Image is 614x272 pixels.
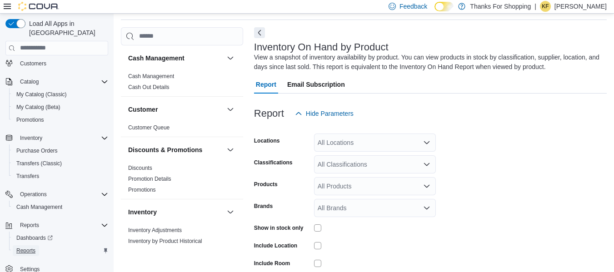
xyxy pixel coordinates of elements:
[423,183,430,190] button: Open list of options
[128,237,202,245] span: Inventory by Product Historical
[542,1,549,12] span: KF
[16,58,50,69] a: Customers
[13,114,48,125] a: Promotions
[25,19,108,37] span: Load All Apps in [GEOGRAPHIC_DATA]
[13,245,39,256] a: Reports
[254,27,265,38] button: Next
[128,145,223,154] button: Discounts & Promotions
[13,89,70,100] a: My Catalog (Classic)
[18,2,59,11] img: Cova
[128,208,157,217] h3: Inventory
[9,170,112,183] button: Transfers
[225,207,236,218] button: Inventory
[9,232,112,244] a: Dashboards
[254,224,304,232] label: Show in stock only
[128,176,171,182] a: Promotion Details
[423,139,430,146] button: Open list of options
[254,53,602,72] div: View a snapshot of inventory availability by product. You can view products in stock by classific...
[291,104,357,123] button: Hide Parameters
[16,220,108,231] span: Reports
[20,60,46,67] span: Customers
[20,134,42,142] span: Inventory
[128,124,170,131] span: Customer Queue
[306,109,354,118] span: Hide Parameters
[16,76,108,87] span: Catalog
[13,158,108,169] span: Transfers (Classic)
[13,145,108,156] span: Purchase Orders
[13,232,56,243] a: Dashboards
[2,75,112,88] button: Catalog
[128,105,223,114] button: Customer
[128,84,170,91] span: Cash Out Details
[128,84,170,90] a: Cash Out Details
[121,71,243,96] div: Cash Management
[16,189,50,200] button: Operations
[16,133,46,143] button: Inventory
[470,1,531,12] p: Thanks For Shopping
[128,54,185,63] h3: Cash Management
[16,116,44,124] span: Promotions
[13,232,108,243] span: Dashboards
[128,238,202,244] a: Inventory by Product Historical
[16,203,62,211] span: Cash Management
[16,133,108,143] span: Inventory
[399,2,427,11] span: Feedback
[254,137,280,144] label: Locations
[13,102,64,113] a: My Catalog (Beta)
[254,242,297,249] label: Include Location
[287,75,345,94] span: Email Subscription
[16,160,62,167] span: Transfers (Classic)
[16,234,53,242] span: Dashboards
[554,1,607,12] p: [PERSON_NAME]
[254,203,273,210] label: Brands
[254,260,290,267] label: Include Room
[16,76,42,87] button: Catalog
[2,132,112,144] button: Inventory
[20,191,47,198] span: Operations
[254,42,389,53] h3: Inventory On Hand by Product
[128,73,174,79] a: Cash Management
[20,222,39,229] span: Reports
[128,165,152,171] a: Discounts
[20,78,39,85] span: Catalog
[2,56,112,69] button: Customers
[254,181,278,188] label: Products
[2,219,112,232] button: Reports
[16,189,108,200] span: Operations
[13,171,43,182] a: Transfers
[9,144,112,157] button: Purchase Orders
[254,159,293,166] label: Classifications
[13,89,108,100] span: My Catalog (Classic)
[128,249,204,255] a: Inventory On Hand by Package
[128,54,223,63] button: Cash Management
[128,208,223,217] button: Inventory
[434,11,435,12] span: Dark Mode
[254,108,284,119] h3: Report
[540,1,551,12] div: Keaton Fournier
[128,164,152,172] span: Discounts
[121,163,243,199] div: Discounts & Promotions
[16,147,58,154] span: Purchase Orders
[225,104,236,115] button: Customer
[16,104,60,111] span: My Catalog (Beta)
[13,102,108,113] span: My Catalog (Beta)
[13,145,61,156] a: Purchase Orders
[9,244,112,257] button: Reports
[16,247,35,254] span: Reports
[13,158,65,169] a: Transfers (Classic)
[423,204,430,212] button: Open list of options
[16,220,43,231] button: Reports
[534,1,536,12] p: |
[9,88,112,101] button: My Catalog (Classic)
[423,161,430,168] button: Open list of options
[9,114,112,126] button: Promotions
[128,145,202,154] h3: Discounts & Promotions
[128,186,156,193] span: Promotions
[128,227,182,233] a: Inventory Adjustments
[13,114,108,125] span: Promotions
[13,171,108,182] span: Transfers
[225,144,236,155] button: Discounts & Promotions
[225,53,236,64] button: Cash Management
